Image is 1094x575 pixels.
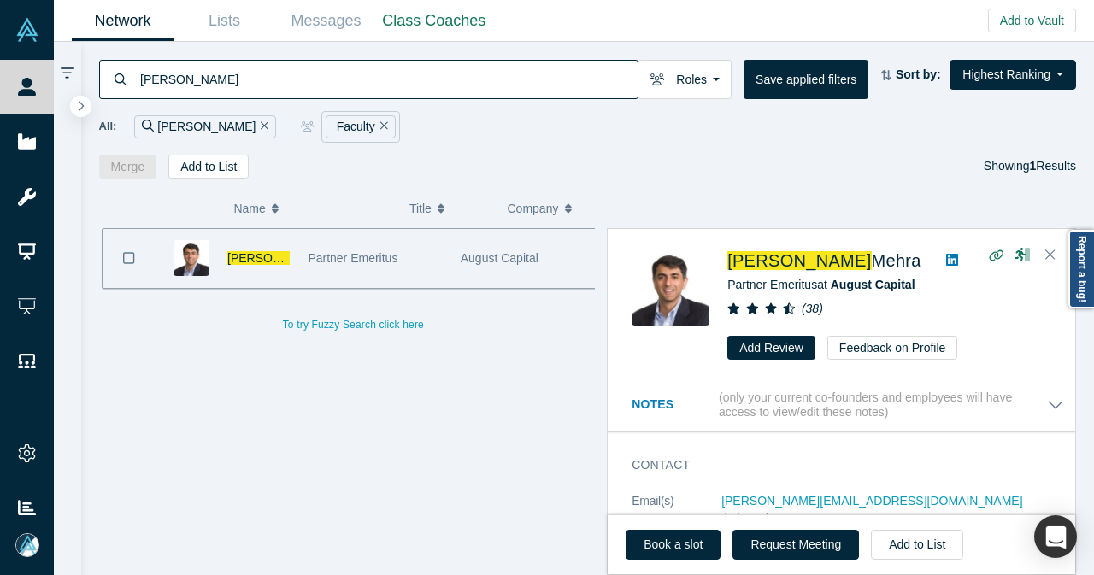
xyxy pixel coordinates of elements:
button: Close [1038,242,1063,269]
span: Partner Emeritus at [727,278,915,291]
a: Class Coaches [377,1,491,41]
a: [PERSON_NAME][EMAIL_ADDRESS][DOMAIN_NAME] [721,494,1022,508]
span: Results [1030,159,1076,173]
span: Company [508,191,559,226]
span: [PERSON_NAME] [227,251,326,265]
a: [PERSON_NAME] [227,251,360,265]
img: Mia Scott's Account [15,533,39,557]
button: Name [233,191,391,226]
div: [PERSON_NAME] [134,115,276,138]
a: Network [72,1,174,41]
button: Notes (only your current co-founders and employees will have access to view/edit these notes) [632,390,1064,420]
div: Showing [984,155,1076,179]
button: Remove Filter [256,117,268,137]
button: Merge [99,155,157,179]
button: Remove Filter [375,117,388,137]
a: Report a bug! [1068,230,1094,308]
a: Book a slot [626,530,721,560]
input: Search by name, title, company, summary, expertise, investment criteria or topics of focus [138,59,638,99]
span: Mehra [872,251,921,270]
button: Roles [638,60,732,99]
a: August Capital [831,278,915,291]
button: Company [508,191,588,226]
span: Partner Emeritus [308,251,397,265]
img: Vivek Mehra's Profile Image [174,240,209,276]
h3: Contact [632,456,1040,474]
i: ( 38 ) [802,302,823,315]
dt: Email(s) [632,492,721,546]
button: Feedback on Profile [827,336,958,360]
button: Request Meeting [732,530,859,560]
img: Alchemist Vault Logo [15,18,39,42]
span: (primary) [721,512,769,525]
button: Add to List [871,530,963,560]
span: Title [409,191,432,226]
a: [PERSON_NAME]Mehra [727,251,921,270]
span: Name [233,191,265,226]
button: Highest Ranking [950,60,1076,90]
div: Faculty [326,115,396,138]
a: Messages [275,1,377,41]
p: (only your current co-founders and employees will have access to view/edit these notes) [719,390,1047,420]
span: [PERSON_NAME] [727,251,871,270]
h3: Notes [632,396,715,414]
span: August Capital [461,251,538,265]
button: Bookmark [103,229,156,288]
span: All: [99,118,117,135]
img: Vivek Mehra's Profile Image [632,248,709,326]
strong: Sort by: [896,67,941,81]
button: Add Review [727,336,815,360]
button: Save applied filters [744,60,868,99]
button: Add to Vault [988,9,1076,32]
button: Add to List [168,155,249,179]
button: Title [409,191,490,226]
a: Lists [174,1,275,41]
strong: 1 [1030,159,1037,173]
button: To try Fuzzy Search click here [271,314,436,336]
